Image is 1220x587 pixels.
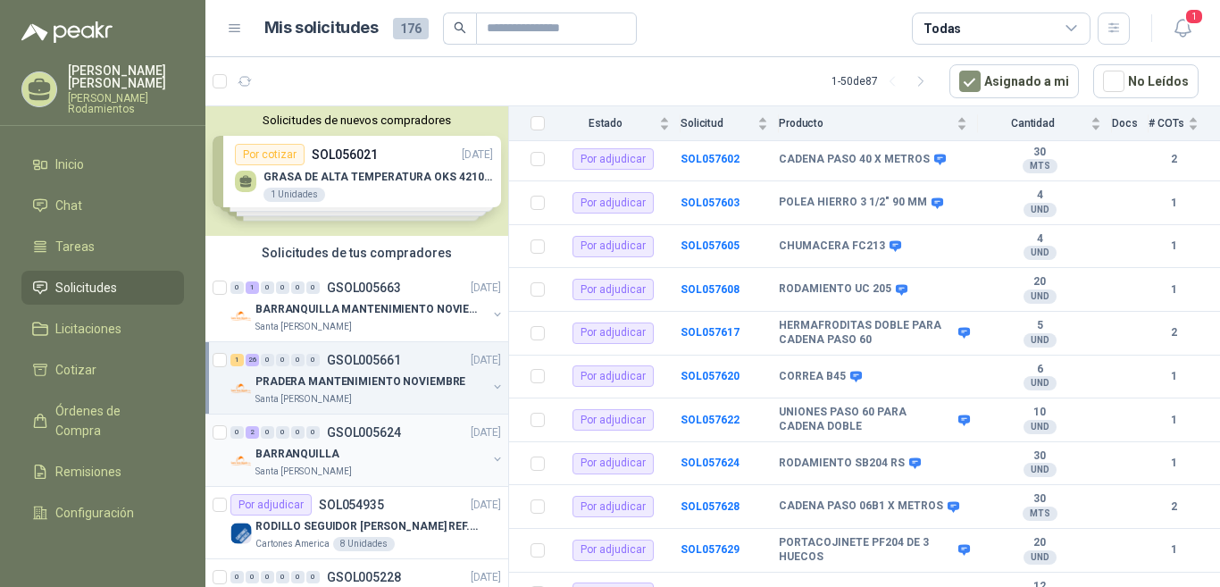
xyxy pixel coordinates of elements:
p: [PERSON_NAME] [PERSON_NAME] [68,64,184,89]
div: Por adjudicar [572,323,654,344]
p: [DATE] [471,352,501,369]
a: 0 1 0 0 0 0 GSOL005663[DATE] Company LogoBARRANQUILLA MANTENIMIENTO NOVIEMBRESanta [PERSON_NAME] [230,277,505,334]
span: Tareas [55,237,95,256]
b: 30 [978,449,1101,464]
p: RODILLO SEGUIDOR [PERSON_NAME] REF. NATV-17-PPA [PERSON_NAME] [255,518,478,535]
a: Solicitudes [21,271,184,305]
b: SOL057603 [681,197,740,209]
div: 0 [276,281,289,294]
b: POLEA HIERRO 3 1/2" 90 MM [779,196,927,210]
p: Santa [PERSON_NAME] [255,320,352,334]
b: 20 [978,275,1101,289]
span: # COTs [1149,117,1184,130]
span: search [454,21,466,34]
a: Licitaciones [21,312,184,346]
div: UND [1024,246,1057,260]
th: Estado [556,106,681,141]
button: 1 [1166,13,1199,45]
b: 1 [1149,455,1199,472]
div: 0 [261,354,274,366]
span: Licitaciones [55,319,121,339]
div: 0 [276,354,289,366]
div: 0 [246,571,259,583]
b: 2 [1149,151,1199,168]
div: 0 [276,571,289,583]
a: SOL057629 [681,543,740,556]
div: 0 [291,571,305,583]
div: Por adjudicar [572,279,654,300]
a: Configuración [21,496,184,530]
div: UND [1024,289,1057,304]
button: No Leídos [1093,64,1199,98]
b: 1 [1149,368,1199,385]
h1: Mis solicitudes [264,15,379,41]
th: Solicitud [681,106,779,141]
th: # COTs [1149,106,1220,141]
a: SOL057617 [681,326,740,339]
p: Cartones America [255,537,330,551]
b: RODAMIENTO SB204 RS [779,457,905,471]
div: 0 [261,281,274,294]
a: 1 26 0 0 0 0 GSOL005661[DATE] Company LogoPRADERA MANTENIMIENTO NOVIEMBRESanta [PERSON_NAME] [230,349,505,407]
span: 176 [393,18,429,39]
div: 1 [246,281,259,294]
div: Por adjudicar [572,365,654,387]
span: Órdenes de Compra [55,401,167,440]
div: 0 [230,426,244,439]
a: Tareas [21,230,184,264]
p: GSOL005624 [327,426,401,439]
div: 1 [230,354,244,366]
div: Solicitudes de nuevos compradoresPor cotizarSOL056021[DATE] GRASA DE ALTA TEMPERATURA OKS 4210 X ... [205,106,508,236]
p: [DATE] [471,497,501,514]
p: [DATE] [471,569,501,586]
div: 0 [230,571,244,583]
div: Por adjudicar [572,192,654,214]
img: Company Logo [230,306,252,327]
img: Company Logo [230,523,252,544]
b: SOL057602 [681,153,740,165]
a: SOL057620 [681,370,740,382]
a: SOL057624 [681,457,740,469]
span: Solicitudes [55,278,117,298]
a: SOL057628 [681,500,740,513]
div: 8 Unidades [333,537,395,551]
div: MTS [1023,159,1057,173]
b: CADENA PASO 40 X METROS [779,153,930,167]
div: Por adjudicar [230,494,312,516]
div: 26 [246,354,259,366]
div: Por adjudicar [572,453,654,474]
div: UND [1024,420,1057,434]
div: 0 [306,354,320,366]
b: SOL057608 [681,283,740,296]
b: 10 [978,406,1101,420]
img: Company Logo [230,378,252,399]
div: 1 - 50 de 87 [831,67,935,96]
a: Órdenes de Compra [21,394,184,448]
div: 0 [306,426,320,439]
p: Santa [PERSON_NAME] [255,392,352,407]
p: GSOL005228 [327,571,401,583]
p: [PERSON_NAME] Rodamientos [68,93,184,114]
button: Solicitudes de nuevos compradores [213,113,501,127]
div: Por adjudicar [572,148,654,170]
img: Logo peakr [21,21,113,43]
p: [DATE] [471,424,501,441]
b: 4 [978,232,1101,247]
div: UND [1024,550,1057,565]
span: 1 [1184,8,1204,25]
b: 30 [978,146,1101,160]
b: 2 [1149,324,1199,341]
b: CORREA B45 [779,370,846,384]
div: 0 [291,354,305,366]
div: 0 [276,426,289,439]
div: UND [1024,333,1057,348]
a: Chat [21,189,184,222]
b: 1 [1149,281,1199,298]
b: CADENA PASO 06B1 X METROS [779,499,943,514]
span: Cantidad [978,117,1087,130]
div: UND [1024,376,1057,390]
